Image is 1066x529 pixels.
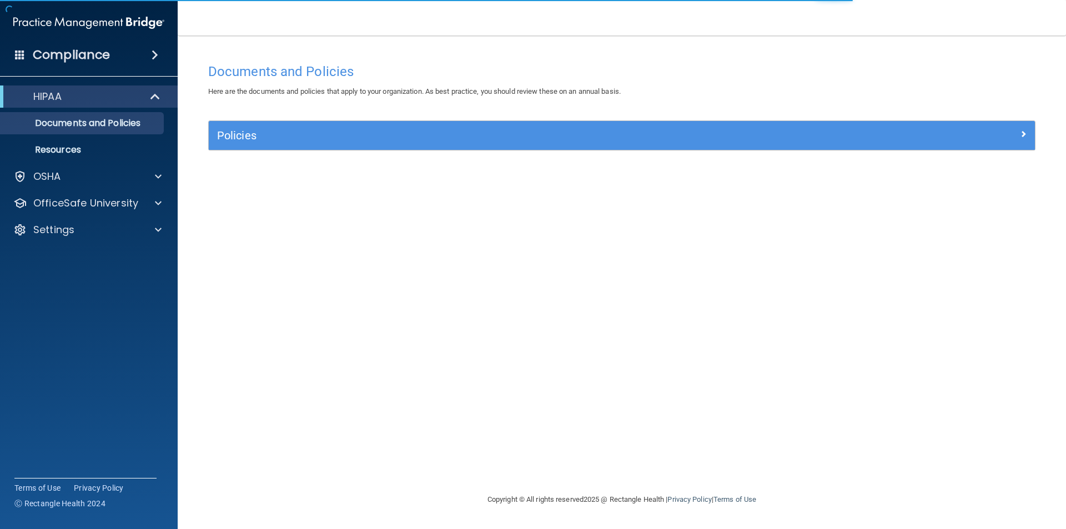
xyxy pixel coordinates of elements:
[7,144,159,155] p: Resources
[217,127,1027,144] a: Policies
[33,197,138,210] p: OfficeSafe University
[13,197,162,210] a: OfficeSafe University
[667,495,711,503] a: Privacy Policy
[13,223,162,236] a: Settings
[33,223,74,236] p: Settings
[33,47,110,63] h4: Compliance
[14,482,61,493] a: Terms of Use
[14,498,105,509] span: Ⓒ Rectangle Health 2024
[74,482,124,493] a: Privacy Policy
[419,482,824,517] div: Copyright © All rights reserved 2025 @ Rectangle Health | |
[13,170,162,183] a: OSHA
[33,170,61,183] p: OSHA
[208,87,621,95] span: Here are the documents and policies that apply to your organization. As best practice, you should...
[7,118,159,129] p: Documents and Policies
[33,90,62,103] p: HIPAA
[13,12,164,34] img: PMB logo
[713,495,756,503] a: Terms of Use
[217,129,820,142] h5: Policies
[208,64,1035,79] h4: Documents and Policies
[13,90,161,103] a: HIPAA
